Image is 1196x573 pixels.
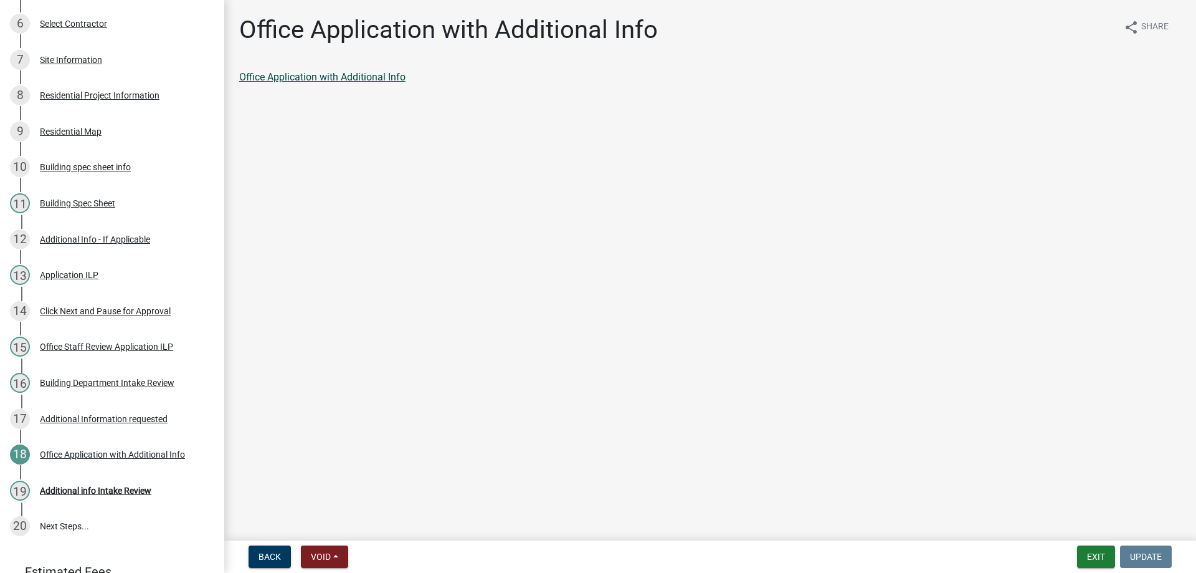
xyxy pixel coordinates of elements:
div: 11 [10,193,30,213]
div: 6 [10,14,30,34]
div: 20 [10,516,30,536]
h1: Office Application with Additional Info [239,15,658,45]
a: Office Application with Additional Info [239,71,406,83]
div: Building spec sheet info [40,163,131,171]
div: Select Contractor [40,19,107,28]
div: 7 [10,50,30,70]
div: 9 [10,122,30,142]
div: Office Staff Review Application ILP [40,342,173,351]
div: Additional Information requested [40,415,168,423]
button: Back [249,546,291,568]
div: 8 [10,85,30,105]
div: 16 [10,373,30,393]
span: Update [1130,552,1162,562]
div: 18 [10,445,30,465]
div: Additional info Intake Review [40,486,151,495]
div: Building Department Intake Review [40,378,174,387]
button: Void [301,546,348,568]
button: Update [1120,546,1172,568]
div: Residential Project Information [40,91,159,100]
div: 17 [10,409,30,429]
div: 19 [10,481,30,501]
div: 13 [10,265,30,285]
div: Application ILP [40,271,98,279]
button: Exit [1077,546,1115,568]
div: 15 [10,337,30,357]
div: 12 [10,229,30,249]
div: 14 [10,301,30,321]
div: Residential Map [40,127,102,136]
span: Share [1141,20,1169,35]
div: 10 [10,157,30,177]
span: Back [259,552,281,562]
button: shareShare [1114,15,1179,39]
div: Additional Info - If Applicable [40,235,150,244]
div: Building Spec Sheet [40,199,115,208]
div: Click Next and Pause for Approval [40,307,171,315]
span: Void [311,552,331,562]
div: Office Application with Additional Info [40,450,185,459]
i: share [1124,20,1139,35]
div: Site Information [40,55,102,64]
